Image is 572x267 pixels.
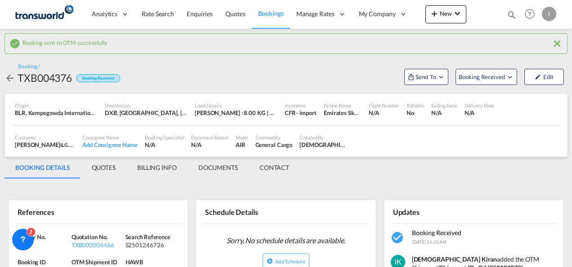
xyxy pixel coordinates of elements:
span: Add Schedule [275,258,305,264]
div: Schedule Details [203,204,284,219]
div: Incoterms [285,102,317,109]
div: Add Consignee Name [82,141,138,149]
div: Origin [15,102,98,109]
div: [PERSON_NAME] [15,141,75,149]
div: N/A [465,109,495,117]
span: Help [522,6,537,22]
button: icon-plus 400-fgNewicon-chevron-down [425,5,466,23]
md-icon: icon-chevron-down [452,8,463,19]
span: Quotes [225,10,245,18]
div: Booking / [18,63,40,71]
div: DXB, Dubai International, Dubai, United Arab Emirates, Middle East, Middle East [105,109,188,117]
span: New [429,10,463,17]
md-tab-item: BILLING INFO [126,157,188,178]
div: Airline Name [324,102,362,109]
span: Analytics [92,9,117,18]
span: My Company [359,9,396,18]
div: - import [296,109,317,117]
div: Updates [391,204,472,219]
div: N/A [431,109,457,117]
span: Booking Received [459,72,506,81]
div: TXB004376 [18,71,72,85]
div: N/A [369,109,399,117]
span: ILG EMEA DWC LLC [60,141,104,148]
div: AIR [236,141,248,149]
md-pagination-wrapper: Use the left and right arrow keys to navigate between tabs [4,157,300,178]
div: Mode [236,134,248,141]
strong: [DEMOGRAPHIC_DATA] Kiran [412,255,497,263]
div: TXB000004466 [71,241,123,249]
md-icon: icon-magnify [507,10,517,20]
div: Help [522,6,542,22]
md-tab-item: QUOTES [81,157,126,178]
span: HAWB [125,258,143,266]
span: Search Reference [125,233,170,240]
div: I [542,7,556,21]
span: Bookings [258,9,284,17]
div: N/A [145,141,184,149]
md-icon: icon-close [552,38,563,49]
button: Open demo menu [456,69,517,85]
md-icon: icon-plus-circle [267,258,273,264]
md-icon: icon-pencil [535,74,541,80]
div: Booking Specialist [145,134,184,141]
div: Booking Received [76,74,120,83]
div: References [15,204,97,219]
div: Irishi Kiran [299,141,346,149]
button: icon-pencilEdit [524,69,564,85]
span: Inquiry No. [18,233,46,240]
md-tab-item: DOCUMENTS [188,157,249,178]
div: N/A [18,241,69,249]
span: Quotation No. [71,233,108,240]
md-icon: icon-checkbox-marked-circle [391,231,405,245]
div: No [407,109,424,117]
span: Booking ID [18,258,46,266]
md-icon: icon-arrow-left [4,73,15,84]
div: General Cargo [255,141,293,149]
span: Booking sent to OTM successfully [22,37,107,46]
img: f753ae806dec11f0841701cdfdf085c0.png [13,4,74,24]
span: Sorry, No schedule details are available. [223,232,349,249]
div: BLR, Kempegowda International, Bangalore, India, Indian Subcontinent, Asia Pacific [15,109,98,117]
div: Emirates SkyCargo [324,109,362,117]
div: icon-arrow-left [4,71,18,85]
span: Rate Search [142,10,174,18]
div: Created By [299,134,346,141]
div: CFR [285,109,296,117]
md-icon: icon-plus 400-fg [429,8,440,19]
div: Customer [15,134,75,141]
span: Booking Received [412,229,461,236]
div: Load Details [195,102,277,109]
md-icon: icon-checkbox-marked-circle [9,38,20,49]
div: Destination [105,102,188,109]
div: Commodity [255,134,293,141]
div: icon-magnify [507,10,517,23]
span: OTM Shipment ID [71,258,118,266]
span: Send To [415,72,437,81]
span: Enquiries [187,10,213,18]
div: Sailing Date [431,102,457,109]
div: Delivery Date [465,102,495,109]
md-tab-item: BOOKING DETAILS [4,157,81,178]
div: N/A [191,141,228,149]
span: Manage Rates [296,9,335,18]
span: [DATE] 11:31 AM [412,239,447,245]
div: Document Expert [191,134,228,141]
md-tab-item: CONTACT [249,157,300,178]
button: Open demo menu [404,69,448,85]
div: Rollable [407,102,424,109]
div: [PERSON_NAME] : 8.00 KG | Volumetric Wt : 8.00 KG | Chargeable Wt : 8.00 KG [195,109,277,117]
div: Consignee Name [82,134,138,141]
div: S2501246726 [125,241,177,249]
div: Flight Number [369,102,399,109]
